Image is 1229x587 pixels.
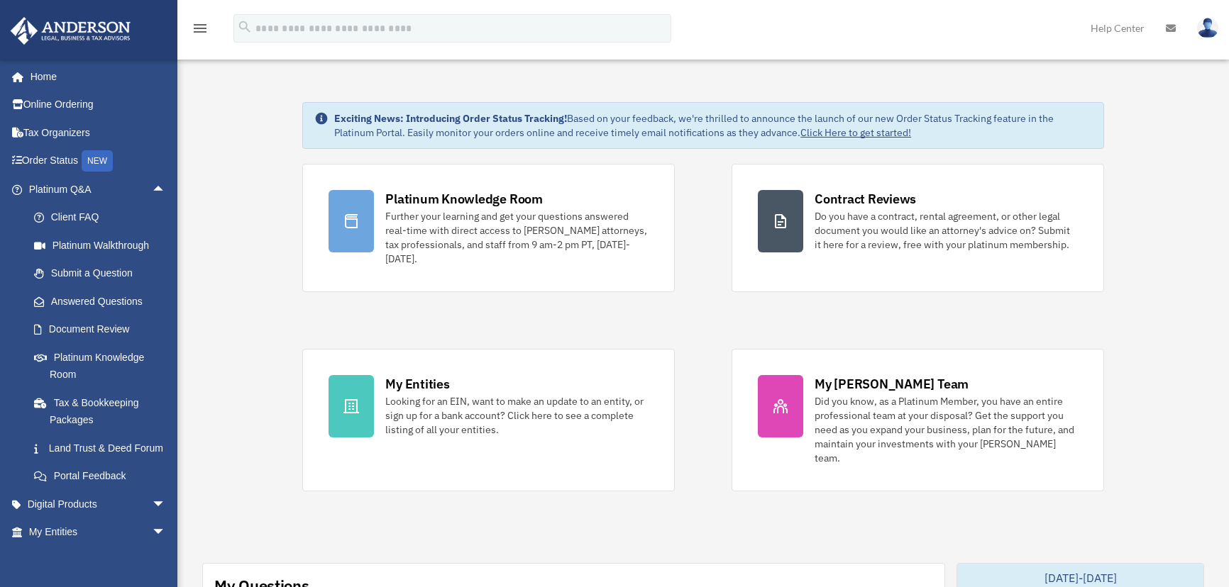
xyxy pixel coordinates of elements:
div: Do you have a contract, rental agreement, or other legal document you would like an attorney's ad... [815,209,1078,252]
div: Platinum Knowledge Room [385,190,543,208]
a: My Entities Looking for an EIN, want to make an update to an entity, or sign up for a bank accoun... [302,349,675,491]
a: menu [192,25,209,37]
a: Submit a Question [20,259,187,288]
a: Contract Reviews Do you have a contract, rental agreement, or other legal document you would like... [732,164,1104,292]
img: User Pic [1197,18,1218,38]
span: arrow_drop_up [152,175,180,204]
a: Digital Productsarrow_drop_down [10,490,187,518]
strong: Exciting News: Introducing Order Status Tracking! [334,112,567,125]
a: Portal Feedback [20,462,187,491]
a: Home [10,62,180,91]
div: My Entities [385,375,449,393]
a: Tax & Bookkeeping Packages [20,388,187,434]
div: Contract Reviews [815,190,916,208]
span: arrow_drop_down [152,518,180,547]
a: Order StatusNEW [10,147,187,176]
a: Platinum Walkthrough [20,231,187,259]
a: Online Ordering [10,91,187,119]
i: menu [192,20,209,37]
img: Anderson Advisors Platinum Portal [6,17,135,45]
div: Based on your feedback, we're thrilled to announce the launch of our new Order Status Tracking fe... [334,111,1092,140]
div: NEW [82,150,113,172]
div: Did you know, as a Platinum Member, you have an entire professional team at your disposal? Get th... [815,394,1078,465]
a: Document Review [20,315,187,344]
a: Click Here to get started! [800,126,911,139]
a: Platinum Knowledge Room Further your learning and get your questions answered real-time with dire... [302,164,675,292]
a: Answered Questions [20,287,187,315]
div: My [PERSON_NAME] Team [815,375,969,393]
span: arrow_drop_down [152,490,180,519]
a: Land Trust & Deed Forum [20,434,187,462]
a: Platinum Knowledge Room [20,343,187,388]
a: Platinum Q&Aarrow_drop_up [10,175,187,203]
a: My [PERSON_NAME] Team Did you know, as a Platinum Member, you have an entire professional team at... [732,349,1104,491]
i: search [237,19,253,35]
a: Tax Organizers [10,118,187,147]
a: My Entitiesarrow_drop_down [10,518,187,547]
div: Further your learning and get your questions answered real-time with direct access to [PERSON_NAM... [385,209,649,266]
div: Looking for an EIN, want to make an update to an entity, or sign up for a bank account? Click her... [385,394,649,437]
a: Client FAQ [20,203,187,232]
